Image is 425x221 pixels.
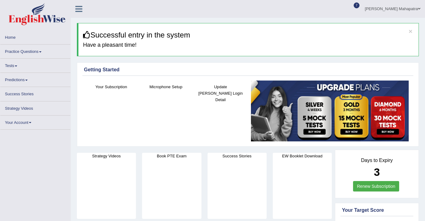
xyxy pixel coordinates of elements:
[84,66,412,73] div: Getting Started
[342,158,412,163] h4: Days to Expiry
[0,45,70,57] a: Practice Questions
[142,153,201,159] h4: Book PTE Exam
[87,84,136,90] h4: Your Subscription
[0,116,70,128] a: Your Account
[374,166,380,178] b: 3
[0,73,70,85] a: Predictions
[354,2,360,8] span: 7
[77,153,136,159] h4: Strategy Videos
[273,153,332,159] h4: EW Booklet Download
[0,59,70,71] a: Tests
[83,31,414,39] h3: Successful entry in the system
[0,87,70,99] a: Success Stories
[353,181,399,191] a: Renew Subscription
[83,42,414,48] h4: Have a pleasant time!
[0,101,70,113] a: Strategy Videos
[409,28,412,34] button: ×
[0,30,70,42] a: Home
[251,81,409,142] img: small5.jpg
[208,153,267,159] h4: Success Stories
[142,84,190,90] h4: Microphone Setup
[196,84,245,103] h4: Update [PERSON_NAME] Login Detail
[342,207,412,214] div: Your Target Score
